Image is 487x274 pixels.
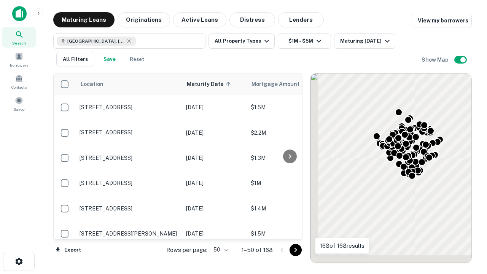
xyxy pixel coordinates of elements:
span: Maturity Date [187,80,233,89]
p: $1.3M [251,154,327,162]
p: $1.5M [251,229,327,238]
button: Export [53,244,83,256]
span: [GEOGRAPHIC_DATA], [GEOGRAPHIC_DATA], [GEOGRAPHIC_DATA] [67,38,124,45]
p: $1.5M [251,103,327,112]
p: [DATE] [186,204,243,213]
p: [DATE] [186,229,243,238]
p: [DATE] [186,129,243,137]
th: Maturity Date [182,73,247,95]
button: Reset [125,52,149,67]
img: capitalize-icon.png [12,6,27,21]
p: $1M [251,179,327,187]
p: [STREET_ADDRESS] [80,104,178,111]
p: [STREET_ADDRESS][PERSON_NAME] [80,230,178,237]
a: Contacts [2,71,36,92]
th: Location [76,73,182,95]
p: [DATE] [186,179,243,187]
a: View my borrowers [412,14,472,27]
p: $2.2M [251,129,327,137]
button: Distress [229,12,275,27]
button: Maturing [DATE] [334,33,395,49]
button: Maturing Loans [53,12,115,27]
iframe: Chat Widget [449,213,487,250]
span: Contacts [11,84,27,90]
button: [GEOGRAPHIC_DATA], [GEOGRAPHIC_DATA], [GEOGRAPHIC_DATA] [53,33,205,49]
button: All Property Types [208,33,275,49]
button: $1M - $5M [278,33,331,49]
p: [STREET_ADDRESS] [80,155,178,161]
p: 1–50 of 168 [242,245,273,255]
span: Search [12,40,26,46]
a: Borrowers [2,49,36,70]
p: [STREET_ADDRESS] [80,205,178,212]
p: [STREET_ADDRESS] [80,180,178,186]
p: [STREET_ADDRESS] [80,129,178,136]
button: Save your search to get updates of matches that match your search criteria. [97,52,122,67]
span: Borrowers [10,62,28,68]
span: Mortgage Amount [251,80,309,89]
button: Originations [118,12,170,27]
p: $1.4M [251,204,327,213]
span: Saved [14,106,25,112]
p: [DATE] [186,154,243,162]
button: Go to next page [290,244,302,256]
p: Rows per page: [166,245,207,255]
button: Active Loans [173,12,226,27]
p: 168 of 168 results [320,241,364,250]
a: Saved [2,93,36,114]
button: All Filters [56,52,94,67]
button: Lenders [278,12,324,27]
th: Mortgage Amount [247,73,331,95]
div: 50 [210,244,229,255]
div: Maturing [DATE] [340,37,392,46]
div: 0 0 [310,73,471,263]
h6: Show Map [422,56,450,64]
span: Location [80,80,103,89]
a: Search [2,27,36,48]
p: [DATE] [186,103,243,112]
